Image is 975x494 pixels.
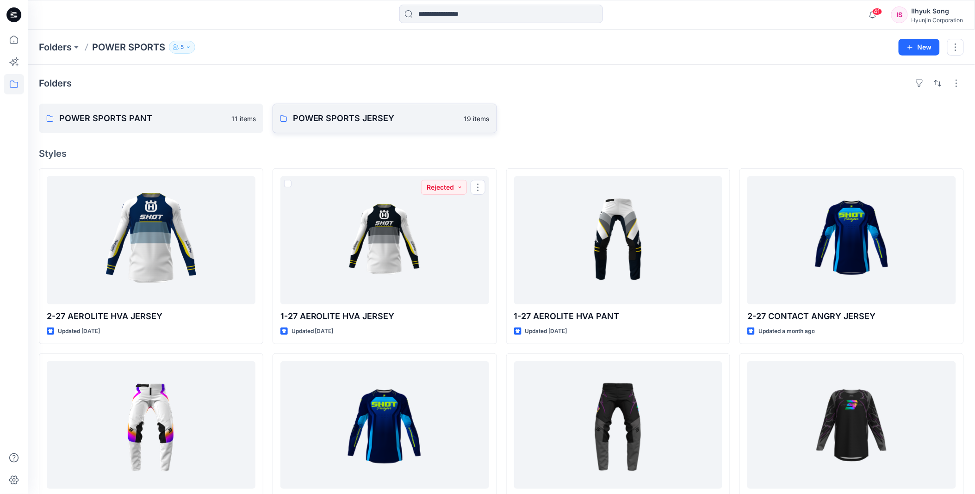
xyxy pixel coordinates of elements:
p: 1-27 AEROLITE HVA JERSEY [280,310,489,323]
p: POWER SPORTS PANT [59,112,226,125]
button: New [899,39,940,56]
a: 1-27 AEROLITE HVA PANT [514,176,723,304]
a: 1-27 CONTACT ANGRY JERSEY [280,361,489,489]
button: 5 [169,41,195,54]
p: Updated a month ago [758,327,815,336]
div: IS [891,6,908,23]
a: POWER SPORTS JERSEY19 items [273,104,497,133]
a: POWER SPORTS PANT11 items [39,104,263,133]
p: 2-27 CONTACT ANGRY JERSEY [747,310,956,323]
a: 2-27 AEROLITE HVA JERSEY [47,176,255,304]
p: Updated [DATE] [292,327,334,336]
a: 1-27 CONTACT KID RAC PANT [514,361,723,489]
p: 1-27 AEROLITE HVA PANT [514,310,723,323]
div: Ilhyuk Song [912,6,963,17]
a: Folders [39,41,72,54]
div: Hyunjin Corporation [912,17,963,24]
h4: Folders [39,78,72,89]
span: 41 [872,8,882,15]
p: Updated [DATE] [58,327,100,336]
p: 5 [180,42,184,52]
a: 2-27 CONTACT ANGRY JERSEY [747,176,956,304]
p: 19 items [464,114,490,123]
p: 11 items [231,114,256,123]
a: 1-27 AEROLITE HVA JERSEY [280,176,489,304]
p: POWER SPORTS JERSEY [293,112,459,125]
p: 2-27 AEROLITE HVA JERSEY [47,310,255,323]
a: 1-27 CONTACT KID ANGRY PANT [47,361,255,489]
p: Updated [DATE] [525,327,567,336]
p: POWER SPORTS [92,41,165,54]
a: 1-27 CONTACT KID RAC JERSEY [747,361,956,489]
h4: Styles [39,148,964,159]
